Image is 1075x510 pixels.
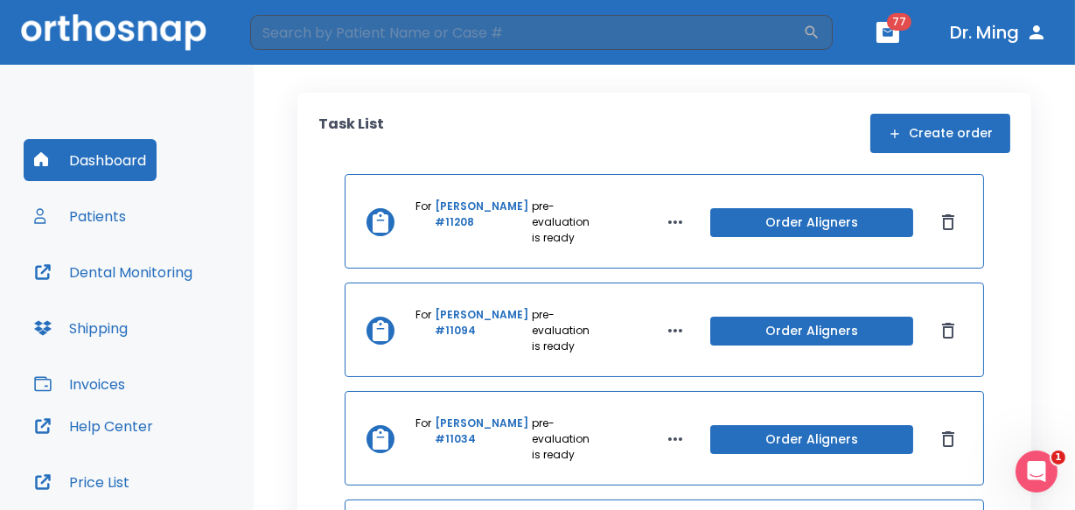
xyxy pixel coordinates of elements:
[24,195,136,237] button: Patients
[710,425,913,454] button: Order Aligners
[532,416,598,463] p: pre-evaluation is ready
[870,114,1010,153] button: Create order
[1051,451,1065,465] span: 1
[710,208,913,237] button: Order Aligners
[415,307,431,354] p: For
[24,461,140,503] button: Price List
[318,114,384,153] p: Task List
[24,363,136,405] button: Invoices
[943,17,1054,48] button: Dr. Ming
[435,307,528,354] a: [PERSON_NAME] #11094
[24,405,164,447] button: Help Center
[934,208,962,236] button: Dismiss
[415,199,431,246] p: For
[435,416,528,463] a: [PERSON_NAME] #11034
[532,307,598,354] p: pre-evaluation is ready
[24,251,203,293] button: Dental Monitoring
[21,14,206,50] img: Orthosnap
[435,199,528,246] a: [PERSON_NAME] #11208
[415,416,431,463] p: For
[1016,451,1058,493] iframe: Intercom live chat
[532,199,598,246] p: pre-evaluation is ready
[24,307,138,349] button: Shipping
[934,425,962,453] button: Dismiss
[250,15,803,50] input: Search by Patient Name or Case #
[24,139,157,181] button: Dashboard
[934,317,962,345] button: Dismiss
[887,13,911,31] span: 77
[710,317,913,346] button: Order Aligners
